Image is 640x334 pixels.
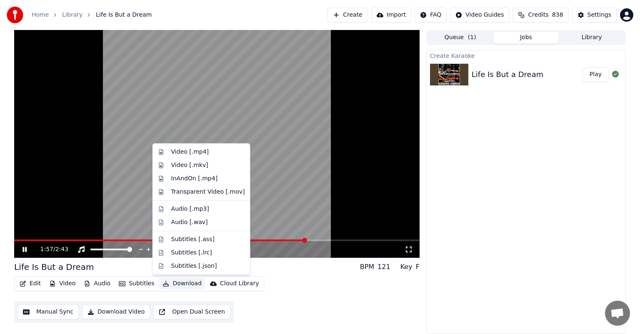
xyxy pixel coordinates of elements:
button: Audio [80,278,114,289]
div: Key [400,262,412,272]
a: Library [62,11,82,19]
nav: breadcrumb [32,11,152,19]
button: Edit [16,278,44,289]
button: Jobs [493,32,559,44]
div: InAndOn [.mp4] [171,174,217,183]
button: Create [327,7,368,22]
button: Video Guides [450,7,509,22]
div: 121 [377,262,390,272]
div: / [40,245,60,254]
span: 2:43 [55,245,68,254]
div: Create Karaoke [427,50,625,60]
div: Video [.mp4] [171,148,209,156]
span: 1:57 [40,245,53,254]
div: Life Is But a Dream [14,261,94,273]
button: Queue [427,32,493,44]
button: Download [159,278,205,289]
button: FAQ [415,7,447,22]
div: Subtitles [.ass] [171,235,215,244]
button: Credits838 [512,7,568,22]
button: Manual Sync [17,304,79,319]
div: Subtitles [.json] [171,262,217,270]
button: Import [371,7,411,22]
div: Subtitles [.lrc] [171,249,212,257]
div: Audio [.wav] [171,218,208,227]
button: Subtitles [115,278,157,289]
button: Library [559,32,625,44]
img: youka [7,7,23,23]
span: 838 [552,11,563,19]
div: Settings [587,11,611,19]
div: Life Is But a Dream [472,69,543,80]
span: Credits [528,11,548,19]
div: Cloud Library [220,279,259,288]
span: Life Is But a Dream [96,11,152,19]
div: Video [.mkv] [171,161,208,169]
button: Settings [572,7,617,22]
div: F [416,262,420,272]
div: Transparent Video [.mov] [171,188,245,196]
button: Play [582,67,609,82]
button: Open Dual Screen [153,304,230,319]
div: BPM [360,262,374,272]
button: Download Video [82,304,150,319]
div: Open chat [605,301,630,326]
a: Home [32,11,49,19]
button: Video [46,278,79,289]
div: Audio [.mp3] [171,205,209,213]
span: ( 1 ) [468,33,476,42]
